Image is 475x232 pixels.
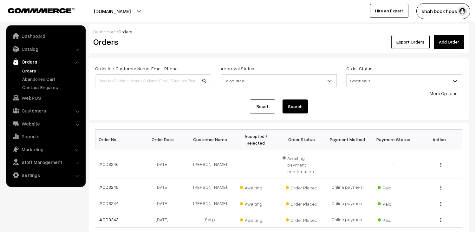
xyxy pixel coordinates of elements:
[233,149,279,179] td: -
[370,4,408,18] a: Hire an Expert
[221,65,254,72] label: Approval Status
[8,43,83,55] a: Catalog
[286,183,317,191] span: Order Placed
[346,65,373,72] label: Order Status
[95,65,178,72] label: Order Id / Customer Name, Email, Phone
[325,211,371,228] td: Online payment
[221,74,337,87] span: Select Status
[283,99,308,113] button: Search
[221,75,336,86] span: Select Status
[250,99,275,113] a: Reset
[8,144,83,155] a: Marketing
[240,199,272,207] span: Awaiting
[325,179,371,195] td: Online payment
[416,130,462,149] th: Action
[346,74,462,87] span: Select Status
[93,37,211,47] h2: Orders
[99,217,119,222] a: #OD3243
[233,130,279,149] th: Accepted / Rejected
[93,28,464,35] div: /
[325,195,371,211] td: Online payment
[187,130,233,149] th: Customer Name
[370,130,416,149] th: Payment Status
[434,35,464,49] a: Add Order
[325,130,371,149] th: Payment Method
[95,130,141,149] th: Order No
[370,149,416,179] td: -
[141,211,187,228] td: [DATE]
[286,215,317,223] span: Order Placed
[416,3,470,19] button: shah book hous…
[378,199,409,207] span: Paid
[8,156,83,168] a: Staff Management
[93,29,116,34] a: Dashboard
[8,8,75,13] img: COMMMERCE
[8,56,83,67] a: Orders
[458,6,467,16] img: user
[95,74,211,87] input: Order Id / Customer Name / Customer Email / Customer Phone
[286,199,317,207] span: Order Placed
[187,149,233,179] td: [PERSON_NAME]
[240,215,272,223] span: Awaiting
[378,183,409,191] span: Paid
[99,184,119,190] a: #OD3245
[8,105,83,116] a: Customers
[118,29,133,34] span: Orders
[430,91,458,96] a: More Options
[347,75,462,86] span: Select Status
[99,161,119,167] a: #OD3246
[141,130,187,149] th: Order Date
[141,179,187,195] td: [DATE]
[283,153,321,175] span: Awaiting payment confirmation
[8,131,83,142] a: Reports
[187,179,233,195] td: [PERSON_NAME]
[187,195,233,211] td: [PERSON_NAME]
[141,195,187,211] td: [DATE]
[8,6,63,14] a: COMMMERCE
[187,211,233,228] td: Sai p
[8,30,83,42] a: Dashboard
[72,3,153,19] button: [DOMAIN_NAME]
[279,130,325,149] th: Order Status
[8,118,83,129] a: Website
[378,215,409,223] span: Paid
[21,67,83,74] a: Orders
[240,183,272,191] span: Awaiting
[21,76,83,82] a: Abandoned Cart
[8,169,83,181] a: Settings
[141,149,187,179] td: [DATE]
[99,201,119,206] a: #OD3244
[391,35,430,49] button: Export Orders
[21,84,83,91] a: Contact Enquires
[8,92,83,104] a: WebPOS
